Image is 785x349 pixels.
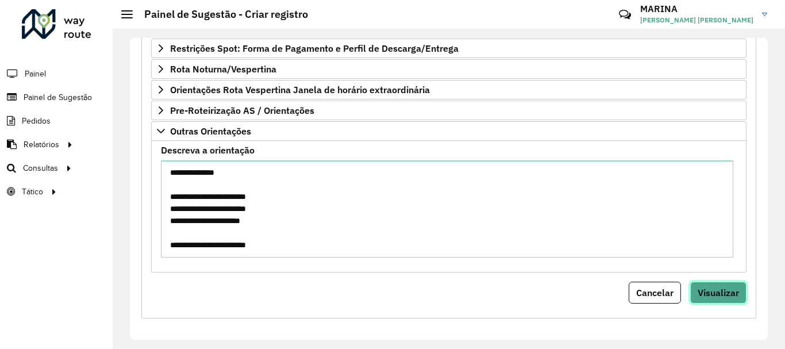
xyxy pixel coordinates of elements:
[151,59,746,79] a: Rota Noturna/Vespertina
[133,8,308,21] h2: Painel de Sugestão - Criar registro
[22,115,51,127] span: Pedidos
[24,139,59,151] span: Relatórios
[170,64,276,74] span: Rota Noturna/Vespertina
[24,91,92,103] span: Painel de Sugestão
[25,68,46,80] span: Painel
[640,15,753,25] span: [PERSON_NAME] [PERSON_NAME]
[170,126,251,136] span: Outras Orientações
[151,39,746,58] a: Restrições Spot: Forma de Pagamento e Perfil de Descarga/Entrega
[161,143,255,157] label: Descreva a orientação
[170,44,459,53] span: Restrições Spot: Forma de Pagamento e Perfil de Descarga/Entrega
[151,101,746,120] a: Pre-Roteirização AS / Orientações
[698,287,739,298] span: Visualizar
[636,287,674,298] span: Cancelar
[151,80,746,99] a: Orientações Rota Vespertina Janela de horário extraordinária
[640,3,753,14] h3: MARINA
[690,282,746,304] button: Visualizar
[613,2,637,27] a: Contato Rápido
[22,186,43,198] span: Tático
[629,282,681,304] button: Cancelar
[170,85,430,94] span: Orientações Rota Vespertina Janela de horário extraordinária
[151,141,746,273] div: Outras Orientações
[151,121,746,141] a: Outras Orientações
[23,162,58,174] span: Consultas
[170,106,314,115] span: Pre-Roteirização AS / Orientações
